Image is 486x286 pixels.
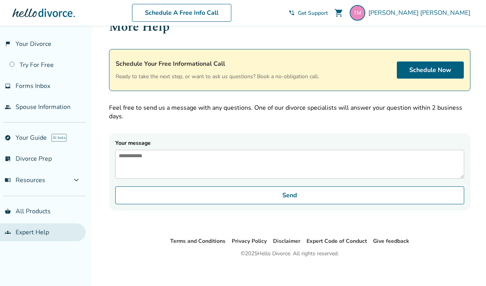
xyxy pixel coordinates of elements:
[334,8,343,18] span: shopping_cart
[5,156,11,162] span: list_alt_check
[132,4,231,22] a: Schedule A Free Info Call
[447,249,486,286] iframe: Chat Widget
[116,59,319,69] h4: Schedule Your Free Informational Call
[115,139,464,179] label: Your message
[5,83,11,89] span: inbox
[241,249,339,258] div: © 2025 Hello Divorce. All rights reserved.
[289,10,295,16] span: phone_in_talk
[273,237,300,246] li: Disclaimer
[115,186,464,204] button: Send
[289,9,328,17] a: phone_in_talkGet Support
[298,9,328,17] span: Get Support
[368,9,474,17] span: [PERSON_NAME] [PERSON_NAME]
[116,59,319,81] div: Ready to take the next step, or want to ask us questions? Book a no-obligation call.
[5,135,11,141] span: explore
[115,150,464,179] textarea: Your message
[5,41,11,47] span: flag_2
[5,176,45,184] span: Resources
[373,237,409,246] li: Give feedback
[397,61,464,79] a: Schedule Now
[306,237,367,245] a: Expert Code of Conduct
[170,237,225,245] a: Terms and Conditions
[51,134,67,142] span: AI beta
[72,175,81,185] span: expand_more
[109,104,470,121] p: Feel free to send us a message with any questions. One of our divorce specialists will answer you...
[5,208,11,214] span: shopping_basket
[5,229,11,235] span: groups
[5,104,11,110] span: people
[232,237,267,245] a: Privacy Policy
[16,82,50,90] span: Forms Inbox
[350,5,365,21] img: terrimarko11@aol.com
[5,177,11,183] span: menu_book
